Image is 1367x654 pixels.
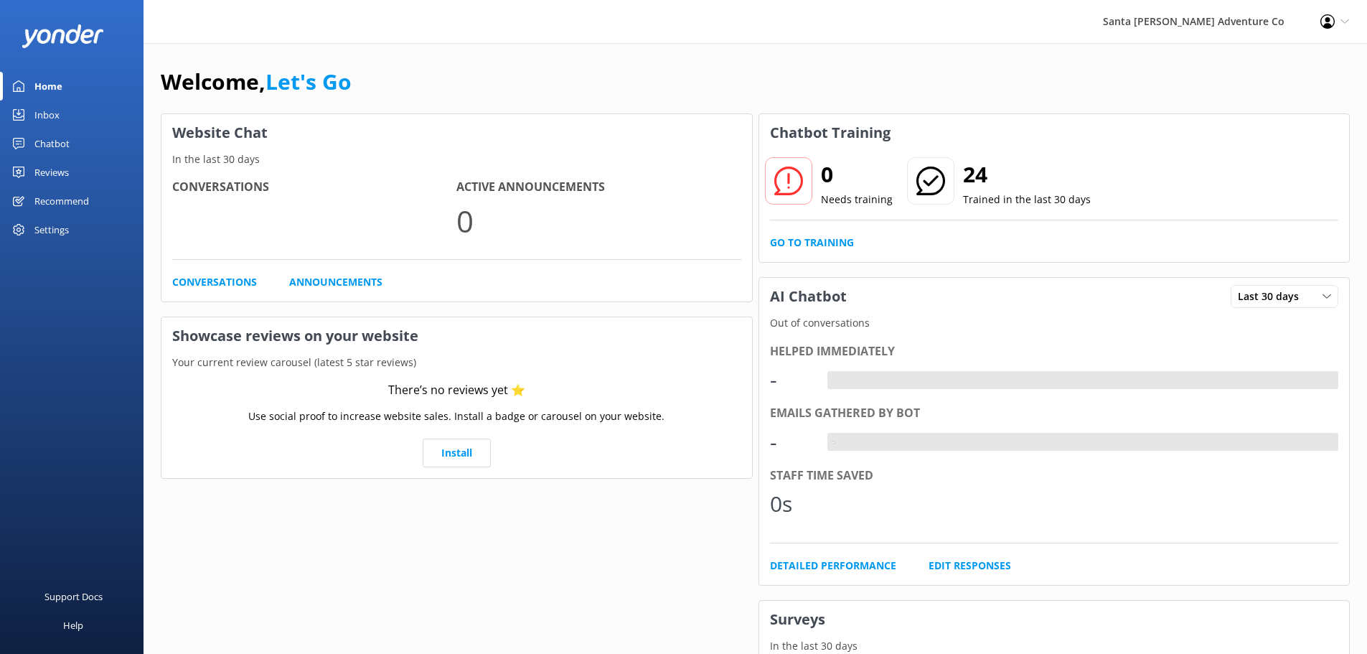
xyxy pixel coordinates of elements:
[759,278,858,315] h3: AI Chatbot
[266,67,352,96] a: Let's Go
[770,558,896,574] a: Detailed Performance
[759,114,901,151] h3: Chatbot Training
[423,439,491,467] a: Install
[770,235,854,251] a: Go to Training
[821,157,893,192] h2: 0
[22,24,104,48] img: yonder-white-logo.png
[161,355,752,370] p: Your current review carousel (latest 5 star reviews)
[34,215,69,244] div: Settings
[34,158,69,187] div: Reviews
[770,363,813,397] div: -
[963,157,1091,192] h2: 24
[388,381,525,400] div: There’s no reviews yet ⭐
[161,114,752,151] h3: Website Chat
[827,371,838,390] div: -
[456,178,741,197] h4: Active Announcements
[759,315,1350,331] p: Out of conversations
[248,408,664,424] p: Use social proof to increase website sales. Install a badge or carousel on your website.
[44,582,103,611] div: Support Docs
[161,65,352,99] h1: Welcome,
[34,101,60,129] div: Inbox
[34,72,62,101] div: Home
[34,187,89,215] div: Recommend
[161,151,752,167] p: In the last 30 days
[759,638,1350,654] p: In the last 30 days
[172,178,456,197] h4: Conversations
[172,274,257,290] a: Conversations
[770,487,813,521] div: 0s
[770,404,1339,423] div: Emails gathered by bot
[34,129,70,158] div: Chatbot
[770,342,1339,361] div: Helped immediately
[770,425,813,459] div: -
[456,197,741,245] p: 0
[63,611,83,640] div: Help
[289,274,382,290] a: Announcements
[770,467,1339,485] div: Staff time saved
[929,558,1011,574] a: Edit Responses
[827,433,838,452] div: -
[161,317,752,355] h3: Showcase reviews on your website
[759,601,1350,638] h3: Surveys
[821,192,893,207] p: Needs training
[1238,289,1307,304] span: Last 30 days
[963,192,1091,207] p: Trained in the last 30 days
